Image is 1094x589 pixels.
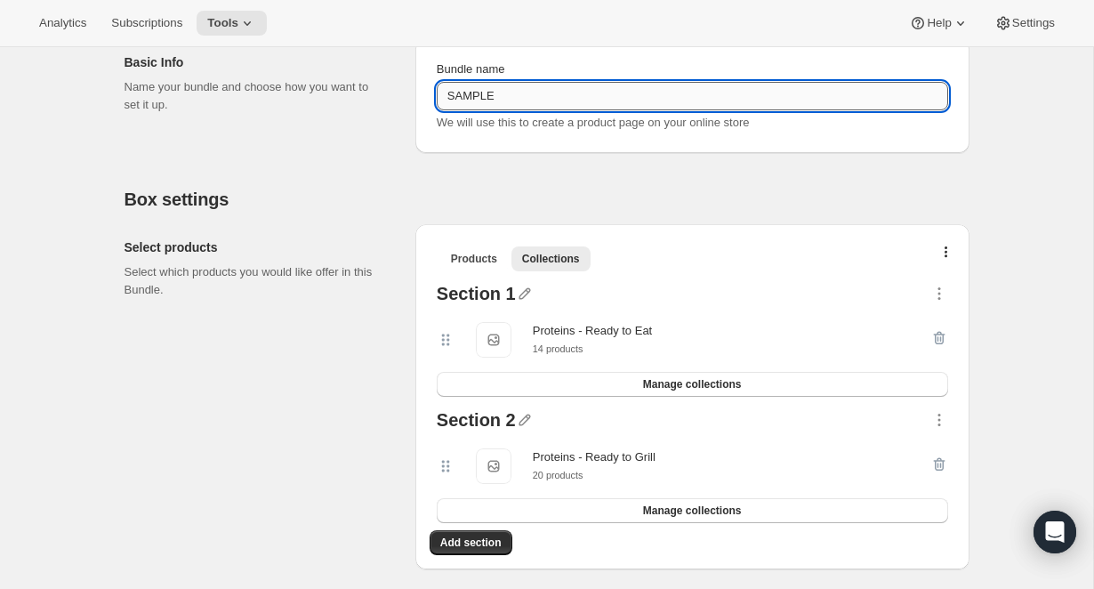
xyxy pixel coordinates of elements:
[430,530,512,555] button: Add section
[125,53,387,71] h2: Basic Info
[39,16,86,30] span: Analytics
[437,62,505,76] span: Bundle name
[28,11,97,36] button: Analytics
[522,252,580,266] span: Collections
[125,189,969,210] h2: Box settings
[1012,16,1055,30] span: Settings
[125,78,387,114] p: Name your bundle and choose how you want to set it up.
[643,377,742,391] span: Manage collections
[101,11,193,36] button: Subscriptions
[437,411,516,434] div: Section 2
[197,11,267,36] button: Tools
[533,322,652,340] div: Proteins - Ready to Eat
[207,16,238,30] span: Tools
[437,372,948,397] button: Manage collections
[643,504,742,518] span: Manage collections
[437,498,948,523] button: Manage collections
[533,448,656,466] div: Proteins - Ready to Grill
[927,16,951,30] span: Help
[533,470,583,480] small: 20 products
[898,11,979,36] button: Help
[111,16,182,30] span: Subscriptions
[437,285,516,308] div: Section 1
[533,343,583,354] small: 14 products
[125,238,387,256] h2: Select products
[451,252,497,266] span: Products
[125,263,387,299] p: Select which products you would like offer in this Bundle.
[437,116,750,129] span: We will use this to create a product page on your online store
[440,536,502,550] span: Add section
[1034,511,1076,553] div: Open Intercom Messenger
[437,82,948,110] input: ie. Smoothie box
[984,11,1066,36] button: Settings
